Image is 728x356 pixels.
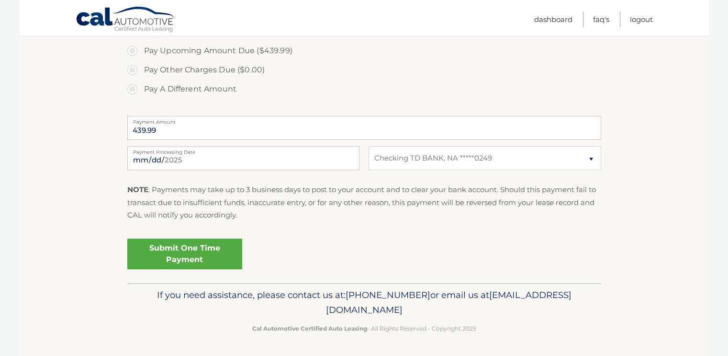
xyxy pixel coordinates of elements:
[127,184,601,221] p: : Payments may take up to 3 business days to post to your account and to clear your bank account....
[127,146,359,154] label: Payment Processing Date
[252,325,367,332] strong: Cal Automotive Certified Auto Leasing
[134,323,595,333] p: - All Rights Reserved - Copyright 2025
[346,289,430,300] span: [PHONE_NUMBER]
[534,11,572,27] a: Dashboard
[127,146,359,170] input: Payment Date
[127,239,242,269] a: Submit One Time Payment
[127,41,601,60] label: Pay Upcoming Amount Due ($439.99)
[76,6,176,34] a: Cal Automotive
[127,60,601,80] label: Pay Other Charges Due ($0.00)
[127,116,601,124] label: Payment Amount
[593,11,609,27] a: FAQ's
[630,11,653,27] a: Logout
[127,185,148,194] strong: NOTE
[127,116,601,140] input: Payment Amount
[127,80,601,99] label: Pay A Different Amount
[134,287,595,318] p: If you need assistance, please contact us at: or email us at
